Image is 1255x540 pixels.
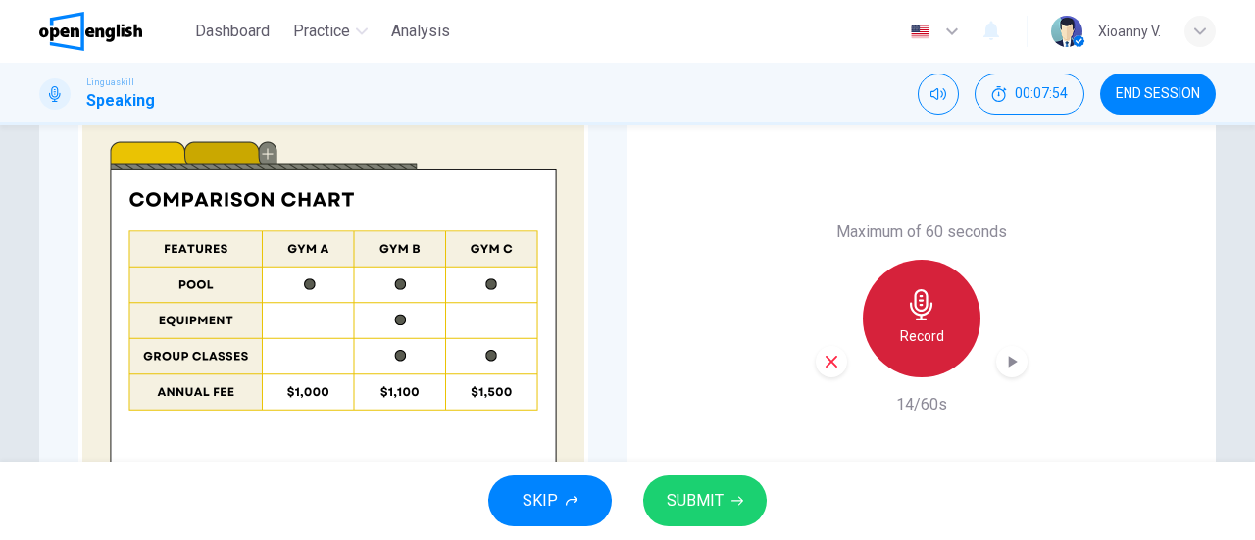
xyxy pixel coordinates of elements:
[900,324,944,348] h6: Record
[78,115,588,491] img: undefined
[195,20,270,43] span: Dashboard
[836,221,1007,244] h6: Maximum of 60 seconds
[187,14,277,49] button: Dashboard
[285,14,376,49] button: Practice
[908,25,932,39] img: en
[1015,86,1068,102] span: 00:07:54
[86,75,134,89] span: Linguaskill
[523,487,558,515] span: SKIP
[383,14,458,49] button: Analysis
[1098,20,1161,43] div: Xioanny V.
[667,487,724,515] span: SUBMIT
[86,89,155,113] h1: Speaking
[1116,86,1200,102] span: END SESSION
[39,12,187,51] a: OpenEnglish logo
[488,475,612,526] button: SKIP
[918,74,959,115] div: Mute
[293,20,350,43] span: Practice
[896,393,947,417] h6: 14/60s
[975,74,1084,115] div: Hide
[975,74,1084,115] button: 00:07:54
[39,12,142,51] img: OpenEnglish logo
[863,260,980,377] button: Record
[643,475,767,526] button: SUBMIT
[1100,74,1216,115] button: END SESSION
[1051,16,1082,47] img: Profile picture
[391,20,450,43] span: Analysis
